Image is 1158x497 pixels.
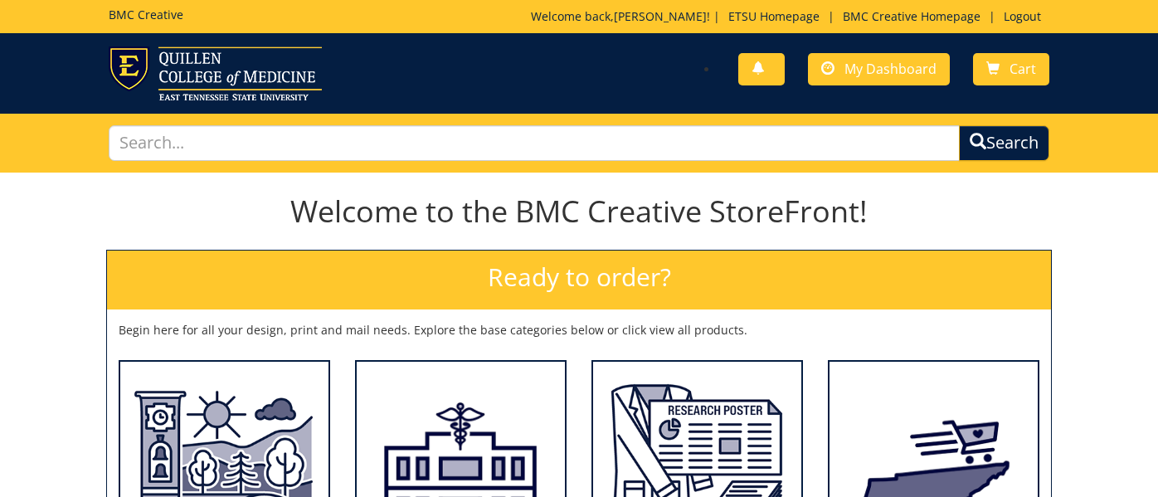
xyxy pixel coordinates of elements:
a: [PERSON_NAME] [614,8,707,24]
h5: BMC Creative [109,8,183,21]
h1: Welcome to the BMC Creative StoreFront! [106,195,1052,228]
img: ETSU logo [109,46,322,100]
a: BMC Creative Homepage [834,8,989,24]
span: Cart [1010,60,1036,78]
p: Welcome back, ! | | | [531,8,1049,25]
span: My Dashboard [844,60,937,78]
p: Begin here for all your design, print and mail needs. Explore the base categories below or click ... [119,322,1039,339]
input: Search... [109,125,959,161]
a: Logout [995,8,1049,24]
a: Cart [973,53,1049,85]
h2: Ready to order? [107,251,1051,309]
a: My Dashboard [808,53,950,85]
a: ETSU Homepage [720,8,828,24]
button: Search [959,125,1049,161]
